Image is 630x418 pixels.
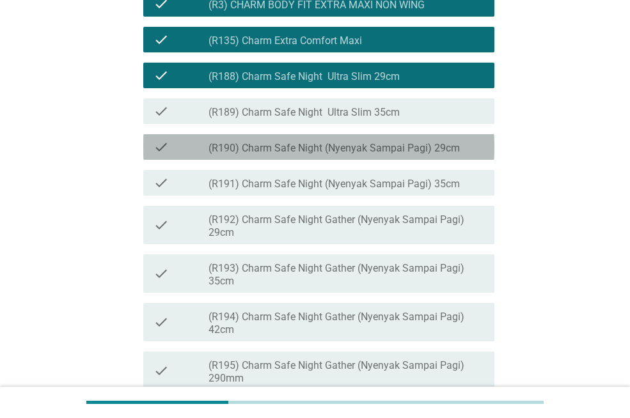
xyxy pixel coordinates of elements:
label: (R190) Charm Safe Night (Nyenyak Sampai Pagi) 29cm [209,142,460,155]
label: (R192) Charm Safe Night Gather (Nyenyak Sampai Pagi) 29cm [209,213,484,239]
label: (R193) Charm Safe Night Gather (Nyenyak Sampai Pagi) 35cm [209,262,484,288]
i: check [154,68,169,83]
label: (R189) Charm Safe Night Ultra Slim 35cm [209,106,400,119]
i: check [154,175,169,190]
label: (R194) Charm Safe Night Gather (Nyenyak Sampai Pagi) 42cm [209,311,484,336]
i: check [154,104,169,119]
label: (R188) Charm Safe Night Ultra Slim 29cm [209,70,400,83]
i: check [154,211,169,239]
label: (R135) Charm Extra Comfort Maxi [209,35,362,47]
i: check [154,308,169,336]
i: check [154,259,169,288]
i: check [154,139,169,155]
label: (R195) Charm Safe Night Gather (Nyenyak Sampai Pagi) 290mm [209,359,484,385]
i: check [154,357,169,385]
i: check [154,32,169,47]
label: (R191) Charm Safe Night (Nyenyak Sampai Pagi) 35cm [209,178,460,190]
